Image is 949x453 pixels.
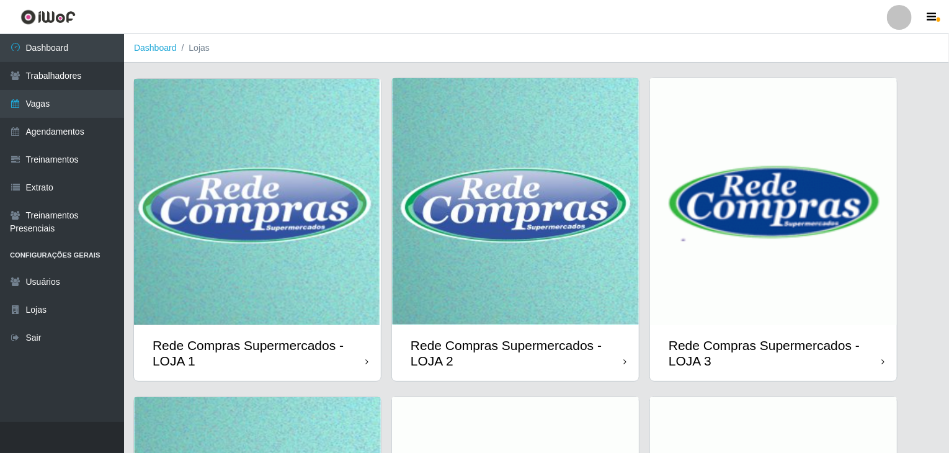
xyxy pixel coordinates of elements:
[134,79,381,325] img: cardImg
[411,338,623,369] div: Rede Compras Supermercados - LOJA 2
[124,34,949,63] nav: breadcrumb
[134,43,177,53] a: Dashboard
[20,9,76,25] img: CoreUI Logo
[669,338,881,369] div: Rede Compras Supermercados - LOJA 3
[392,78,639,325] img: cardImg
[177,42,210,55] li: Lojas
[153,338,365,369] div: Rede Compras Supermercados - LOJA 1
[134,79,381,381] a: Rede Compras Supermercados - LOJA 1
[650,78,897,325] img: cardImg
[650,78,897,381] a: Rede Compras Supermercados - LOJA 3
[392,78,639,381] a: Rede Compras Supermercados - LOJA 2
